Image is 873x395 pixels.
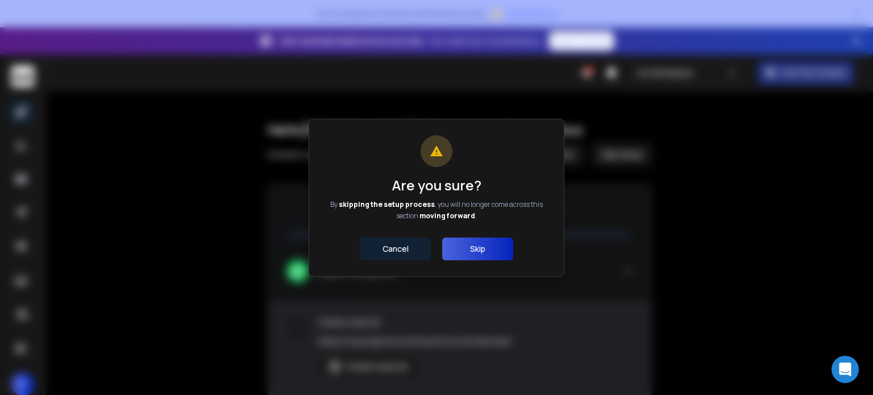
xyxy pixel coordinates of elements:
span: skipping the setup process [339,199,435,209]
div: Open Intercom Messenger [832,356,859,383]
p: By , you will no longer come across this section . [325,199,548,222]
h1: Are you sure? [325,176,548,194]
span: moving forward [419,211,475,221]
button: Skip [442,238,513,260]
button: Cancel [360,238,431,260]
